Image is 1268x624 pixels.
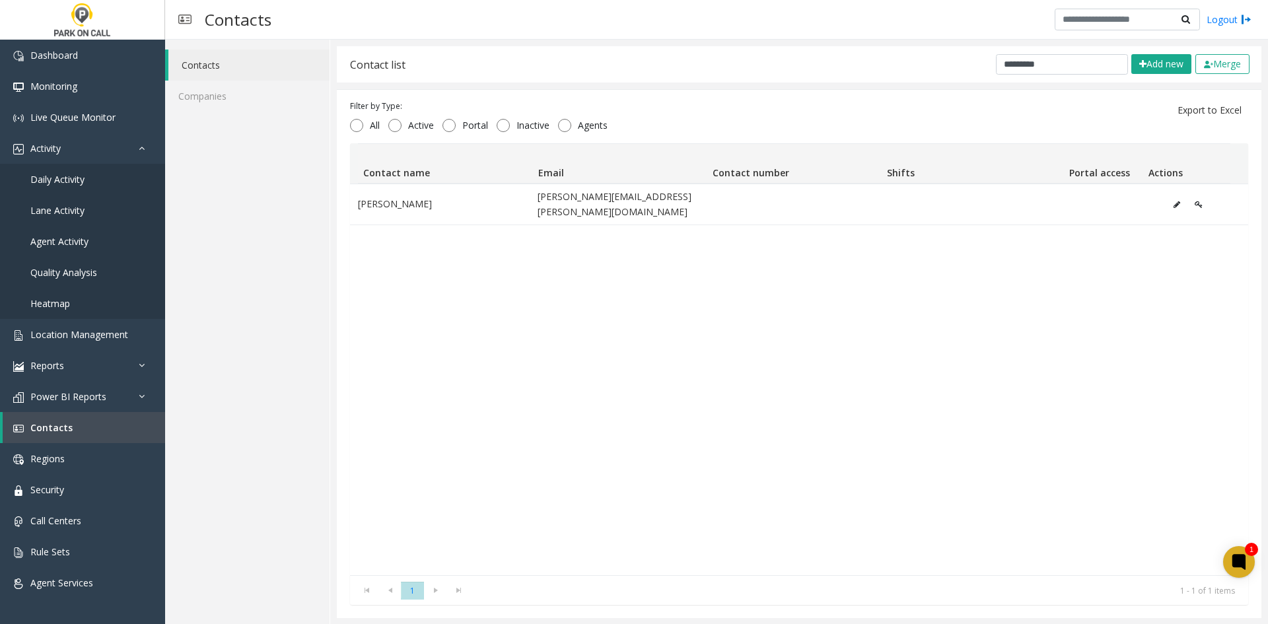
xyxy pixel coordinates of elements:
[30,80,77,92] span: Monitoring
[30,576,93,589] span: Agent Services
[13,516,24,527] img: 'icon'
[13,113,24,123] img: 'icon'
[1241,13,1251,26] img: logout
[30,297,70,310] span: Heatmap
[1207,13,1251,26] a: Logout
[30,204,85,217] span: Lane Activity
[510,119,556,132] span: Inactive
[30,328,128,341] span: Location Management
[13,82,24,92] img: 'icon'
[30,49,78,61] span: Dashboard
[350,56,405,73] div: Contact list
[402,119,440,132] span: Active
[13,547,24,558] img: 'icon'
[30,390,106,403] span: Power BI Reports
[478,585,1235,596] kendo-pager-info: 1 - 1 of 1 items
[1166,195,1187,215] button: Edit
[30,266,97,279] span: Quality Analysis
[350,119,363,132] input: All
[1195,54,1250,74] button: Merge
[350,184,530,225] td: [PERSON_NAME]
[30,421,73,434] span: Contacts
[30,359,64,372] span: Reports
[530,184,709,225] td: [PERSON_NAME][EMAIL_ADDRESS][PERSON_NAME][DOMAIN_NAME]
[13,330,24,341] img: 'icon'
[1143,144,1230,184] th: Actions
[707,144,881,184] th: Contact number
[497,119,510,132] input: Inactive
[1204,61,1213,69] img: check
[30,452,65,465] span: Regions
[13,392,24,403] img: 'icon'
[30,142,61,155] span: Activity
[571,119,614,132] span: Agents
[30,483,64,496] span: Security
[363,119,386,132] span: All
[350,143,1248,575] div: Data table
[350,100,614,112] div: Filter by Type:
[165,81,330,112] a: Companies
[1187,195,1210,215] button: Edit Portal Access
[532,144,707,184] th: Email
[30,514,81,527] span: Call Centers
[1245,543,1258,556] div: 1
[30,235,88,248] span: Agent Activity
[401,582,424,600] span: Page 1
[3,412,165,443] a: Contacts
[13,485,24,496] img: 'icon'
[13,144,24,155] img: 'icon'
[882,144,1056,184] th: Shifts
[13,423,24,434] img: 'icon'
[198,3,278,36] h3: Contacts
[30,111,116,123] span: Live Queue Monitor
[13,51,24,61] img: 'icon'
[30,545,70,558] span: Rule Sets
[13,578,24,589] img: 'icon'
[456,119,495,132] span: Portal
[558,119,571,132] input: Agents
[13,361,24,372] img: 'icon'
[1170,100,1250,121] button: Export to Excel
[168,50,330,81] a: Contacts
[358,144,532,184] th: Contact name
[30,173,85,186] span: Daily Activity
[178,3,192,36] img: pageIcon
[1131,54,1191,74] button: Add new
[388,119,402,132] input: Active
[442,119,456,132] input: Portal
[1056,144,1143,184] th: Portal access
[13,454,24,465] img: 'icon'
